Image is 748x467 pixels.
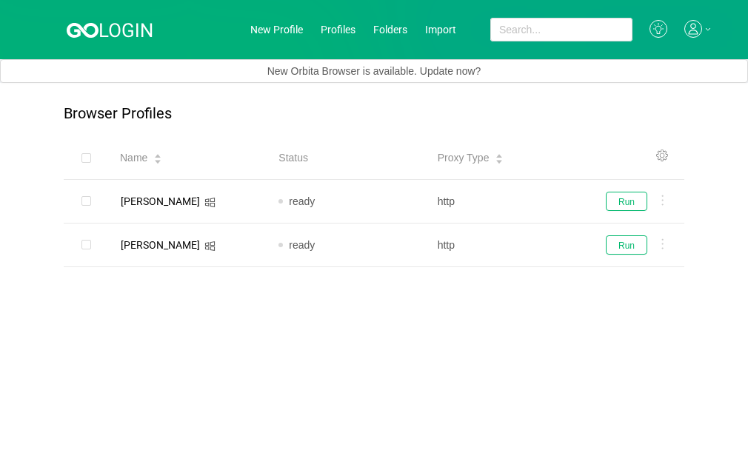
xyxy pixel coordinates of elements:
[204,197,216,208] i: icon: windows
[121,239,200,251] span: [PERSON_NAME]
[289,195,315,207] span: ready
[373,24,407,36] a: Folders
[154,158,162,162] i: icon: caret-down
[278,150,308,166] span: Status
[490,18,632,41] input: Search...
[438,150,490,166] span: Proxy Type
[606,192,647,211] button: Run
[495,152,504,157] i: icon: caret-up
[495,158,504,162] i: icon: caret-down
[250,24,303,36] a: New Profile
[495,152,504,162] div: Sort
[426,224,584,267] td: http
[321,24,355,36] a: Profiles
[153,152,162,162] div: Sort
[426,180,584,224] td: http
[425,24,456,36] a: Import
[121,195,200,207] span: [PERSON_NAME]
[289,239,315,251] span: ready
[154,152,162,157] i: icon: caret-up
[120,150,147,166] span: Name
[606,235,647,255] button: Run
[64,105,172,122] p: Browser Profiles
[204,241,216,252] i: icon: windows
